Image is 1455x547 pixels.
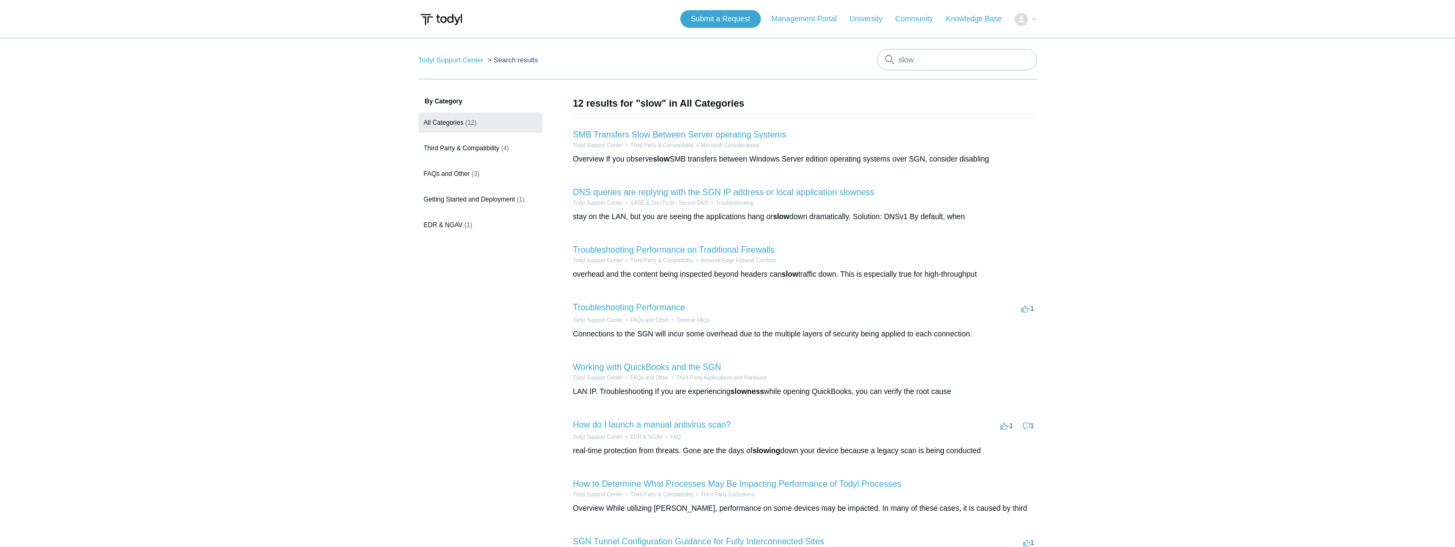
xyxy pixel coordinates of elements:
span: All Categories [424,119,464,126]
li: Todyl Support Center [573,199,623,207]
li: General FAQs [669,316,710,324]
a: Todyl Support Center [573,258,623,263]
li: Todyl Support Center [573,316,623,324]
a: SGN Tunnel Configuration Guidance for Fully Interconnected Sites [573,537,824,546]
li: Todyl Support Center [573,374,623,382]
li: Todyl Support Center [573,433,623,441]
em: slow [773,212,790,221]
a: Todyl Support Center [573,142,623,148]
a: EDR & NGAV (1) [419,215,542,235]
a: EDR & NGAV [630,434,663,440]
h1: 12 results for "slow" in All Categories [573,96,1037,111]
div: overhead and the content being inspected beyond headers can traffic down. This is especially true... [573,269,1037,280]
li: FAQs and Other [623,316,669,324]
a: Third Party & Compatibility [630,492,693,497]
div: Connections to the SGN will incur some overhead due to the multiple layers of security being appl... [573,328,1037,340]
li: FAQ [663,433,681,441]
a: Microsoft Considerations [701,142,760,148]
li: EDR & NGAV [623,433,663,441]
span: (1) [517,196,525,203]
a: Third Party & Compatibility [630,142,693,148]
li: FAQs and Other [623,374,669,382]
span: Third Party & Compatibility [424,144,500,152]
span: FAQs and Other [424,170,470,178]
div: LAN IP. Troubleshooting If you are experiencing while opening QuickBooks, you can verify the root... [573,386,1037,397]
span: -1 [1000,422,1014,430]
span: Getting Started and Deployment [424,196,515,203]
span: -1 [1021,304,1034,312]
a: Troubleshooting Performance [573,303,685,312]
a: DNS queries are replying with the SGN IP address or local application slowness [573,188,874,197]
span: (1) [464,221,472,229]
li: Todyl Support Center [573,141,623,149]
li: Third Party Exclusions [694,490,754,498]
a: Third Party Exclusions [701,492,754,497]
em: slowness [730,387,764,396]
a: Todyl Support Center [573,375,623,381]
a: Getting Started and Deployment (1) [419,189,542,210]
a: Third Party & Compatibility (4) [419,138,542,158]
a: SASE & ZeroTrust - Secure DNS [630,200,708,206]
li: Todyl Support Center [573,490,623,498]
a: FAQ [670,434,681,440]
em: slow [653,155,670,163]
span: 1 [1023,538,1034,546]
a: FAQs and Other [630,317,669,323]
a: FAQs and Other [630,375,669,381]
li: Todyl Support Center [573,256,623,264]
a: Todyl Support Center [419,56,484,64]
a: How to Determine What Processes May Be Impacting Performance of Todyl Processes [573,479,902,488]
span: EDR & NGAV [424,221,463,229]
div: real-time protection from threats. Gone are the days of down your device because a legacy scan is... [573,445,1037,456]
div: Overview If you observe SMB transfers between Windows Server edition operating systems over SGN, ... [573,154,1037,165]
a: Working with QuickBooks and the SGN [573,363,721,372]
a: Todyl Support Center [573,434,623,440]
input: Search [877,49,1037,70]
img: Todyl Support Center Help Center home page [419,10,464,29]
div: Overview While utilizing [PERSON_NAME], performance on some devices may be impacted. In many of t... [573,503,1037,514]
a: Todyl Support Center [573,200,623,206]
a: Submit a Request [680,10,761,28]
a: How do I launch a manual antivirus scan? [573,420,731,429]
a: Troubleshooting [716,200,753,206]
span: (3) [472,170,480,178]
a: FAQs and Other (3) [419,164,542,184]
span: (12) [465,119,477,126]
li: Network Edge Firewall Conflicts [694,256,776,264]
li: Third Party & Compatibility [623,256,693,264]
li: Microsoft Considerations [694,141,760,149]
a: SMB Transfers Slow Between Server operating Systems [573,130,786,139]
li: SASE & ZeroTrust - Secure DNS [623,199,708,207]
span: 1 [1023,422,1034,430]
a: All Categories (12) [419,112,542,133]
a: Todyl Support Center [573,492,623,497]
a: University [849,13,893,25]
li: Third Party & Compatibility [623,141,693,149]
h3: By Category [419,96,542,106]
li: Search results [485,56,538,64]
a: Network Edge Firewall Conflicts [701,258,776,263]
a: Knowledge Base [946,13,1012,25]
span: (4) [501,144,509,152]
a: Third Party Applications and Hardware [676,375,767,381]
div: stay on the LAN, but you are seeing the applications hang or down dramatically. Solution: DNSv1 B... [573,211,1037,222]
a: Community [895,13,944,25]
a: Troubleshooting Performance on Traditional Firewalls [573,245,775,254]
em: slow [782,270,798,278]
li: Troubleshooting [709,199,754,207]
a: Management Portal [771,13,847,25]
li: Third Party & Compatibility [623,490,693,498]
li: Third Party Applications and Hardware [669,374,767,382]
li: Todyl Support Center [419,56,486,64]
a: Third Party & Compatibility [630,258,693,263]
a: General FAQs [676,317,710,323]
em: slowing [752,446,780,455]
a: Todyl Support Center [573,317,623,323]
